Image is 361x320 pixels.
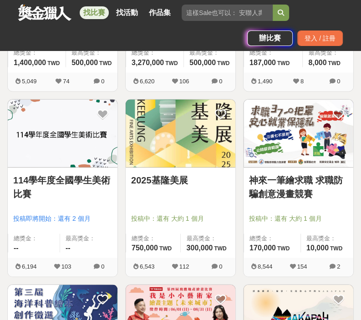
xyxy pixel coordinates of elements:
a: 114學年度全國學生美術比賽 [13,173,112,200]
span: 8,544 [258,263,273,269]
span: 106 [179,77,189,84]
span: 最高獎金： [189,48,230,57]
span: 300,000 [186,244,213,251]
span: 103 [61,263,71,269]
span: 總獎金： [249,234,295,243]
span: 0 [101,77,104,84]
span: 總獎金： [249,48,297,57]
span: 500,000 [71,58,98,66]
a: 2025基隆美展 [131,173,230,187]
span: 0 [219,263,222,269]
span: 8,000 [308,58,326,66]
span: -- [66,244,71,251]
span: 3,270,000 [132,58,164,66]
span: 112 [179,263,189,269]
span: 8 [300,77,304,84]
span: -- [14,244,19,251]
input: 這樣Sale也可以： 安聯人壽創意銷售法募集 [182,5,273,21]
span: 總獎金： [132,234,175,243]
a: 辦比賽 [247,30,293,46]
span: 最高獎金： [66,234,112,243]
span: TWD [47,60,60,66]
span: TWD [217,60,229,66]
span: TWD [214,245,226,251]
span: 最高獎金： [71,48,112,57]
span: 187,000 [249,58,276,66]
span: 10,000 [306,244,329,251]
a: 作品集 [145,6,174,19]
span: 154 [297,263,307,269]
a: 神來一筆繪求職 求職防騙創意漫畫競賽 [249,173,348,200]
span: 74 [63,77,69,84]
span: 最高獎金： [308,48,348,57]
span: 總獎金： [14,234,54,243]
span: 1,400,000 [14,58,46,66]
img: Cover Image [126,99,235,167]
a: 找比賽 [80,6,109,19]
span: 總獎金： [14,48,60,57]
span: 最高獎金： [306,234,348,243]
span: 最高獎金： [186,234,230,243]
span: 0 [337,77,340,84]
span: TWD [277,245,290,251]
span: 5,049 [22,77,37,84]
img: Cover Image [244,99,353,167]
a: 找活動 [112,6,142,19]
span: TWD [99,60,112,66]
span: 6,620 [140,77,155,84]
span: 1,490 [258,77,273,84]
span: TWD [165,60,178,66]
span: 2 [337,263,340,269]
span: 投稿中：還有 大約 1 個月 [131,213,230,223]
img: Cover Image [8,99,117,167]
span: 6,543 [140,263,155,269]
span: 投稿即將開始：還有 2 個月 [13,213,112,223]
span: 投稿中：還有 大約 1 個月 [249,213,348,223]
span: TWD [328,60,340,66]
div: 登入 / 註冊 [297,30,343,46]
span: 500,000 [189,58,216,66]
span: TWD [159,245,172,251]
span: 總獎金： [132,48,178,57]
span: 6,194 [22,263,37,269]
span: TWD [330,245,342,251]
span: TWD [277,60,290,66]
span: 0 [101,263,104,269]
span: 170,000 [249,244,276,251]
span: 750,000 [132,244,158,251]
span: 0 [219,77,222,84]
